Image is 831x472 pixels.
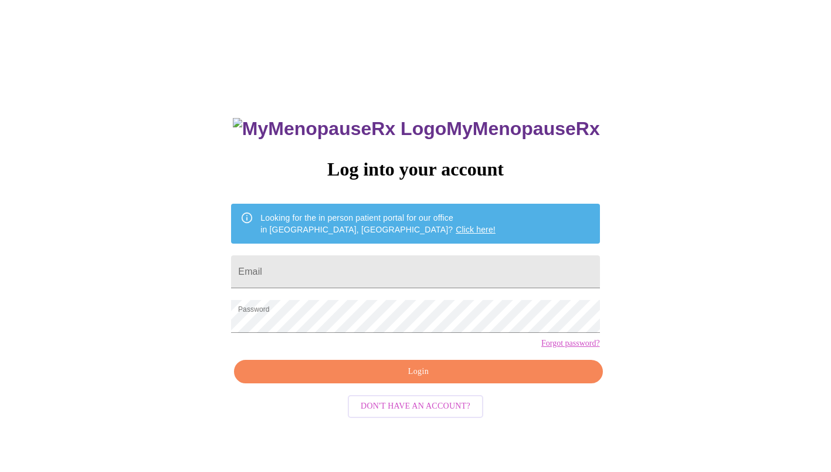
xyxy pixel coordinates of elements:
span: Login [247,365,589,379]
div: Looking for the in person patient portal for our office in [GEOGRAPHIC_DATA], [GEOGRAPHIC_DATA]? [260,207,496,240]
h3: MyMenopauseRx [233,118,600,140]
a: Click here! [456,225,496,234]
button: Login [234,360,602,384]
button: Don't have an account? [348,395,483,418]
h3: Log into your account [231,159,599,180]
span: Don't have an account? [361,399,470,414]
img: MyMenopauseRx Logo [233,118,446,140]
a: Forgot password? [541,339,600,348]
a: Don't have an account? [345,400,486,410]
